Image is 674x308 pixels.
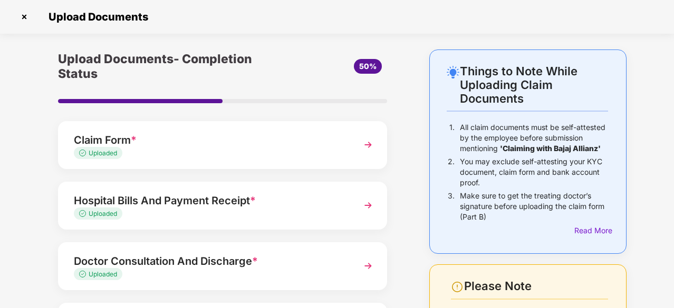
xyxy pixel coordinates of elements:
[460,156,608,188] p: You may exclude self-attesting your KYC document, claim form and bank account proof.
[449,122,455,154] p: 1.
[460,64,608,105] div: Things to Note While Uploading Claim Documents
[89,149,117,157] span: Uploaded
[359,256,378,275] img: svg+xml;base64,PHN2ZyBpZD0iTmV4dCIgeG1sbnM9Imh0dHA6Ly93d3cudzMub3JnLzIwMDAvc3ZnIiB3aWR0aD0iMzYiIG...
[448,156,455,188] p: 2.
[448,191,455,222] p: 3.
[58,49,277,83] div: Upload Documents- Completion Status
[79,210,89,217] img: svg+xml;base64,PHN2ZyB4bWxucz0iaHR0cDovL3d3dy53My5vcmcvMjAwMC9zdmciIHdpZHRoPSIxMy4zMzMiIGhlaWdodD...
[447,66,459,78] img: svg+xml;base64,PHN2ZyB4bWxucz0iaHR0cDovL3d3dy53My5vcmcvMjAwMC9zdmciIHdpZHRoPSIyNC4wOTMiIGhlaWdodD...
[38,11,153,23] span: Upload Documents
[464,279,608,293] div: Please Note
[89,210,117,217] span: Uploaded
[460,122,608,154] p: All claim documents must be self-attested by the employee before submission mentioning
[79,150,89,156] img: svg+xml;base64,PHN2ZyB4bWxucz0iaHR0cDovL3d3dy53My5vcmcvMjAwMC9zdmciIHdpZHRoPSIxMy4zMzMiIGhlaWdodD...
[500,144,601,153] b: 'Claiming with Bajaj Allianz'
[74,253,346,270] div: Doctor Consultation And Discharge
[16,8,33,25] img: svg+xml;base64,PHN2ZyBpZD0iQ3Jvc3MtMzJ4MzIiIHhtbG5zPSJodHRwOi8vd3d3LnczLm9yZy8yMDAwL3N2ZyIgd2lkdG...
[79,271,89,277] img: svg+xml;base64,PHN2ZyB4bWxucz0iaHR0cDovL3d3dy53My5vcmcvMjAwMC9zdmciIHdpZHRoPSIxMy4zMzMiIGhlaWdodD...
[74,192,346,209] div: Hospital Bills And Payment Receipt
[359,196,378,215] img: svg+xml;base64,PHN2ZyBpZD0iTmV4dCIgeG1sbnM9Imh0dHA6Ly93d3cudzMub3JnLzIwMDAvc3ZnIiB3aWR0aD0iMzYiIG...
[89,270,117,278] span: Uploaded
[74,132,346,148] div: Claim Form
[574,225,608,236] div: Read More
[460,191,608,222] p: Make sure to get the treating doctor’s signature before uploading the claim form (Part B)
[359,62,377,71] span: 50%
[451,281,464,293] img: svg+xml;base64,PHN2ZyBpZD0iV2FybmluZ18tXzI0eDI0IiBkYXRhLW5hbWU9Ildhcm5pbmcgLSAyNHgyNCIgeG1sbnM9Im...
[359,135,378,154] img: svg+xml;base64,PHN2ZyBpZD0iTmV4dCIgeG1sbnM9Imh0dHA6Ly93d3cudzMub3JnLzIwMDAvc3ZnIiB3aWR0aD0iMzYiIG...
